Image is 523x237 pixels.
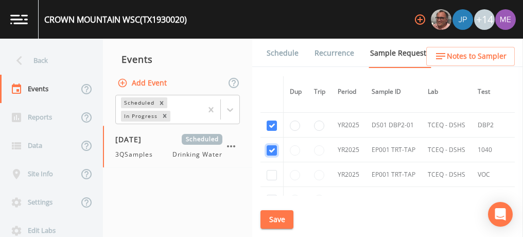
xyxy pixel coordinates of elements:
[159,111,170,122] div: Remove In Progress
[365,187,422,212] td: EP001 TRT-TAP
[422,113,472,138] td: TCEQ - DSHS
[44,13,187,26] div: CROWN MOUNTAIN WSC (TX1930020)
[260,210,293,229] button: Save
[495,9,516,30] img: d4d65db7c401dd99d63b7ad86343d265
[472,162,514,187] td: VOC
[103,46,252,72] div: Events
[115,134,149,145] span: [DATE]
[472,113,514,138] td: DBP2
[444,39,488,67] a: COC Details
[422,162,472,187] td: TCEQ - DSHS
[103,126,252,168] a: [DATE]Scheduled3QSamplesDrinking Water
[332,76,365,108] th: Period
[365,76,422,108] th: Sample ID
[447,50,507,63] span: Notes to Sampler
[156,97,167,108] div: Remove Scheduled
[365,162,422,187] td: EP001 TRT-TAP
[472,76,514,108] th: Test
[121,97,156,108] div: Scheduled
[332,162,365,187] td: YR2025
[422,138,472,162] td: TCEQ - DSHS
[472,138,514,162] td: 1040
[431,9,451,30] img: e2d790fa78825a4bb76dcb6ab311d44c
[472,187,514,212] td: VOC Blank
[422,187,472,212] td: TCEQ - DSHS
[308,76,332,108] th: Trip
[182,134,222,145] span: Scheduled
[452,9,473,30] img: 41241ef155101aa6d92a04480b0d0000
[332,138,365,162] td: YR2025
[474,9,495,30] div: +14
[115,150,159,159] span: 3QSamples
[365,138,422,162] td: EP001 TRT-TAP
[365,113,422,138] td: DS01 DBP2-01
[426,47,515,66] button: Notes to Sampler
[265,39,300,67] a: Schedule
[332,187,365,212] td: YR2025
[422,76,472,108] th: Lab
[115,74,171,93] button: Add Event
[488,202,513,227] div: Open Intercom Messenger
[369,39,431,68] a: Sample Requests
[265,67,289,96] a: Forms
[452,9,474,30] div: Joshua gere Paul
[313,39,356,67] a: Recurrence
[284,76,308,108] th: Dup
[121,111,159,122] div: In Progress
[10,14,28,24] img: logo
[430,9,452,30] div: Mike Franklin
[332,113,365,138] td: YR2025
[172,150,222,159] span: Drinking Water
